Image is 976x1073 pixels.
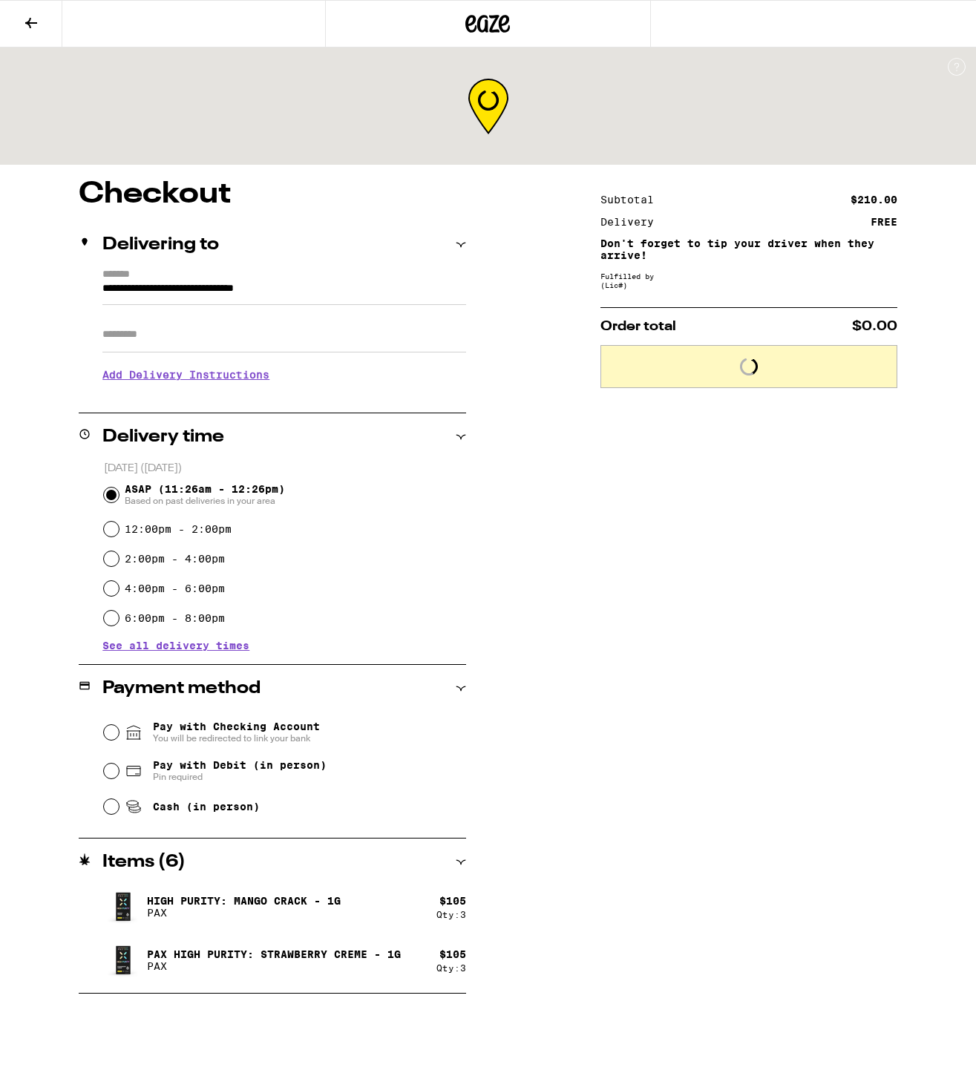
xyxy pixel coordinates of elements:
p: PAX [147,960,401,972]
p: [DATE] ([DATE]) [104,462,467,476]
div: $210.00 [851,194,897,205]
label: 2:00pm - 4:00pm [125,553,225,565]
div: FREE [871,217,897,227]
h2: Delivering to [102,236,219,254]
div: $ 105 [439,948,466,960]
p: We'll contact you at when we arrive [102,392,466,404]
img: Pax High Purity: Strawberry Creme - 1g [102,939,144,981]
label: 4:00pm - 6:00pm [125,583,225,594]
h3: Add Delivery Instructions [102,358,466,392]
h1: Checkout [79,180,466,209]
h2: Payment method [102,680,261,698]
span: Pay with Debit (in person) [153,759,327,771]
p: Don't forget to tip your driver when they arrive! [600,237,897,261]
label: 6:00pm - 8:00pm [125,612,225,624]
p: Pax High Purity: Strawberry Creme - 1g [147,948,401,960]
button: See all delivery times [102,640,249,651]
p: PAX [147,907,341,919]
p: High Purity: Mango Crack - 1g [147,895,341,907]
div: Delivery [600,217,664,227]
span: $0.00 [852,320,897,333]
img: High Purity: Mango Crack - 1g [102,886,144,928]
span: Cash (in person) [153,801,260,813]
div: Qty: 3 [436,963,466,973]
label: 12:00pm - 2:00pm [125,523,232,535]
h2: Delivery time [102,428,224,446]
div: Qty: 3 [436,910,466,919]
h2: Items ( 6 ) [102,853,186,871]
span: Based on past deliveries in your area [125,495,285,507]
span: Pin required [153,771,327,783]
span: You will be redirected to link your bank [153,732,320,744]
div: $ 105 [439,895,466,907]
div: Subtotal [600,194,664,205]
span: Order total [600,320,676,333]
div: Fulfilled by (Lic# ) [600,272,897,289]
span: Pay with Checking Account [153,721,320,744]
span: ASAP (11:26am - 12:26pm) [125,483,285,507]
